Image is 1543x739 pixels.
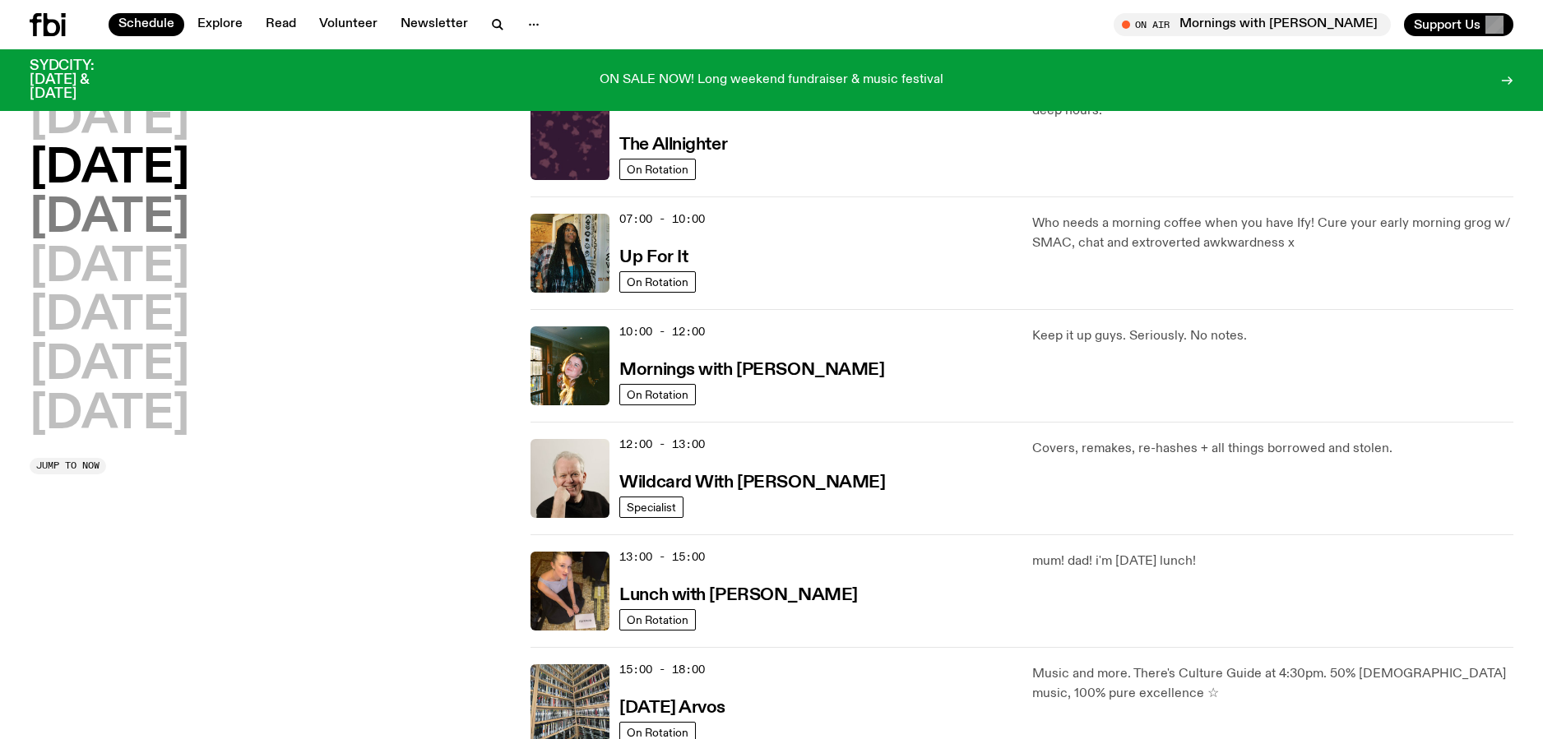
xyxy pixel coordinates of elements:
img: Freya smiles coyly as she poses for the image. [531,326,609,405]
button: [DATE] [30,245,189,291]
span: On Rotation [627,613,688,626]
button: [DATE] [30,392,189,438]
a: Wildcard With [PERSON_NAME] [619,471,885,492]
a: Volunteer [309,13,387,36]
a: Schedule [109,13,184,36]
h3: Mornings with [PERSON_NAME] [619,362,884,379]
button: On AirMornings with [PERSON_NAME] [1114,13,1391,36]
a: Up For It [619,246,688,266]
span: Support Us [1414,17,1480,32]
p: Who needs a morning coffee when you have Ify! Cure your early morning grog w/ SMAC, chat and extr... [1032,214,1513,253]
span: On Rotation [627,275,688,288]
a: On Rotation [619,384,696,405]
h3: Up For It [619,249,688,266]
span: On Rotation [627,726,688,738]
img: Stuart is smiling charmingly, wearing a black t-shirt against a stark white background. [531,439,609,518]
a: Read [256,13,306,36]
img: SLC lunch cover [531,552,609,630]
h3: Lunch with [PERSON_NAME] [619,587,857,604]
p: Keep it up guys. Seriously. No notes. [1032,326,1513,346]
a: Explore [188,13,253,36]
span: 15:00 - 18:00 [619,662,705,677]
a: Specialist [619,497,683,518]
h3: [DATE] Arvos [619,700,725,717]
h3: SYDCITY: [DATE] & [DATE] [30,59,135,101]
a: Mornings with [PERSON_NAME] [619,358,884,379]
span: Jump to now [36,461,100,470]
h3: Wildcard With [PERSON_NAME] [619,474,885,492]
a: Newsletter [391,13,478,36]
a: On Rotation [619,609,696,630]
button: Jump to now [30,458,106,474]
button: [DATE] [30,343,189,389]
a: The Allnighter [619,133,727,154]
p: Music and more. There's Culture Guide at 4:30pm. 50% [DEMOGRAPHIC_DATA] music, 100% pure excellen... [1032,664,1513,704]
button: [DATE] [30,97,189,143]
img: Ify - a Brown Skin girl with black braided twists, looking up to the side with her tongue stickin... [531,214,609,293]
a: On Rotation [619,271,696,293]
span: 12:00 - 13:00 [619,436,705,452]
p: Covers, remakes, re-hashes + all things borrowed and stolen. [1032,439,1513,459]
span: 10:00 - 12:00 [619,324,705,339]
p: mum! dad! i'm [DATE] lunch! [1032,552,1513,571]
span: 13:00 - 15:00 [619,549,705,565]
span: 07:00 - 10:00 [619,211,705,227]
span: Specialist [627,501,676,513]
p: ON SALE NOW! Long weekend fundraiser & music festival [600,73,943,88]
h3: The Allnighter [619,136,727,154]
button: [DATE] [30,146,189,192]
a: Lunch with [PERSON_NAME] [619,584,857,604]
span: On Rotation [627,163,688,175]
button: [DATE] [30,293,189,339]
button: [DATE] [30,196,189,242]
span: On Rotation [627,388,688,400]
button: Support Us [1404,13,1513,36]
a: On Rotation [619,159,696,180]
a: [DATE] Arvos [619,696,725,717]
